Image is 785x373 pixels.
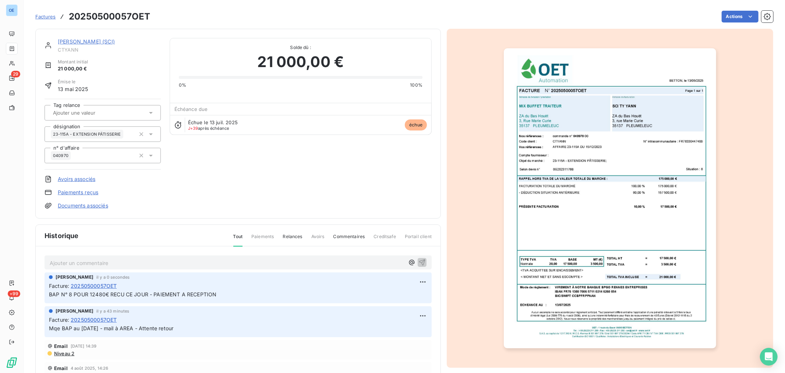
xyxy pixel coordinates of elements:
span: 20250500057OET [71,316,117,324]
span: 21 000,00 € [257,51,344,73]
span: +99 [8,290,20,297]
span: Échéance due [174,106,208,112]
span: [DATE] 14:39 [71,344,97,348]
span: Montant initial [58,59,88,65]
span: 0% [179,82,186,88]
span: Portail client [405,233,432,246]
span: 21 000,00 € [58,65,88,73]
span: Solde dû : [179,44,422,51]
span: Niveau 2 [53,351,74,356]
span: Historique [45,231,79,241]
div: Open Intercom Messenger [760,348,778,366]
span: 23-115A - EXTENSION PÂTISSERIE [53,132,121,136]
span: Mqe BAP au [DATE] - mail à AREA - Attente retour [49,325,173,331]
span: Facture : [49,316,69,324]
span: Échue le 13 juil. 2025 [188,119,238,125]
a: [PERSON_NAME] (SCI) [58,38,115,45]
div: OE [6,4,18,16]
span: Email [54,343,68,349]
span: après échéance [188,126,229,130]
span: Relances [283,233,302,246]
span: échue [405,119,427,130]
span: 20250500057OET [71,282,117,290]
h3: 20250500057OET [69,10,150,23]
span: Creditsafe [374,233,396,246]
a: Factures [35,13,56,20]
a: Paiements reçus [58,189,98,196]
span: J+39 [188,126,198,131]
span: 13 mai 2025 [58,85,88,93]
span: [PERSON_NAME] [56,308,93,314]
span: Email [54,365,68,371]
span: il y a 0 secondes [96,275,130,279]
span: Factures [35,14,56,20]
span: 100% [410,82,422,88]
a: Documents associés [58,202,108,209]
img: Logo LeanPay [6,357,18,369]
span: Facture : [49,282,69,290]
a: Avoirs associés [58,175,95,183]
button: Actions [722,11,759,22]
span: [PERSON_NAME] [56,274,93,280]
span: Commentaires [333,233,365,246]
input: Ajouter une valeur [52,109,126,116]
span: 29 [11,71,20,77]
span: CTYANN [58,47,161,53]
span: 040970 [53,153,68,158]
span: 4 août 2025, 14:26 [71,366,109,370]
span: Avoirs [311,233,325,246]
a: 29 [6,72,17,84]
span: Paiements [251,233,274,246]
span: il y a 43 minutes [96,309,130,313]
span: BAP N° 8 POUR 12480€ RECU CE JOUR - PAIEMENT A RECEPTION [49,291,216,297]
span: Tout [233,233,243,247]
span: Émise le [58,79,88,85]
img: invoice_thumbnail [504,48,716,348]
